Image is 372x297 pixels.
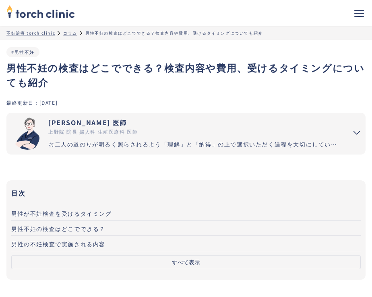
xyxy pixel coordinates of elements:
div: お二人の道のりが明るく照らされるよう「理解」と「納得」の上で選択いただく過程を大切にしています。エビデンスに基づいた高水準の医療提供により「幸せな家族計画の実現」をお手伝いさせていただきます。 [48,140,341,148]
a: 男性の不妊検査で実施される内容 [11,236,361,251]
a: 男性が不妊検査を受けるタイミング [11,205,361,221]
span: 男性の不妊検査で実施される内容 [11,240,105,248]
div: 最終更新日： [6,99,39,106]
div: 上野院 院長 婦人科 生殖医療科 医師 [48,128,341,135]
span: 男性が不妊検査を受けるタイミング [11,209,112,217]
a: 不妊治療 torch clinic [6,30,55,36]
div: 男性不妊の検査はどこでできる？検査内容や費用、受けるタイミングについても紹介 [85,30,263,36]
ul: パンくずリスト [6,30,366,36]
button: すべて表示 [11,255,361,269]
h3: 目次 [11,187,361,199]
div: [DATE] [39,99,58,106]
img: torch clinic [6,2,75,20]
a: home [6,6,75,20]
a: [PERSON_NAME] 医師 上野院 院長 婦人科 生殖医療科 医師 お二人の道のりが明るく照らされるよう「理解」と「納得」の上で選択いただく過程を大切にしています。エビデンスに基づいた高水... [6,113,341,155]
img: 市山 卓彦 [11,118,43,150]
summary: 市山 卓彦 [PERSON_NAME] 医師 上野院 院長 婦人科 生殖医療科 医師 お二人の道のりが明るく照らされるよう「理解」と「納得」の上で選択いただく過程を大切にしています。エビデンスに... [6,113,366,155]
a: 男性不妊の検査はどこでできる？ [11,221,361,236]
div: [PERSON_NAME] 医師 [48,118,341,127]
a: コラム [63,30,77,36]
a: #男性不妊 [11,49,35,55]
h1: 男性不妊の検査はどこでできる？検査内容や費用、受けるタイミングについても紹介 [6,60,366,89]
span: 男性不妊の検査はどこでできる？ [11,225,105,233]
